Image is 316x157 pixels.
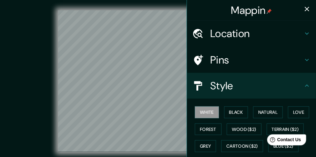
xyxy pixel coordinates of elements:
h4: Pins [210,54,303,66]
h4: Mappin [231,4,272,17]
h4: Location [210,27,303,40]
h4: Style [210,79,303,92]
button: Wood ($2) [227,123,262,135]
button: Forest [195,123,222,135]
button: Natural [253,106,283,118]
div: Location [187,21,316,46]
canvas: Map [58,10,258,152]
button: Terrain ($2) [267,123,304,135]
button: Black [224,106,248,118]
button: White [195,106,219,118]
iframe: Help widget launcher [259,132,309,150]
div: Pins [187,47,316,73]
img: pin-icon.png [267,9,272,14]
button: Love [288,106,309,118]
button: Cartoon ($2) [221,140,263,152]
div: Style [187,73,316,99]
button: Grey [195,140,216,152]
